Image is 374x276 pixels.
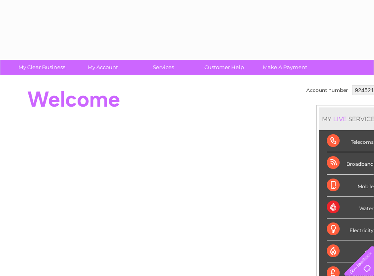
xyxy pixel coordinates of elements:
a: My Account [70,60,136,75]
div: Mobile [327,175,374,197]
div: Gas [327,240,374,262]
div: LIVE [332,115,348,123]
td: Account number [304,83,350,97]
a: My Clear Business [9,60,75,75]
a: Services [130,60,196,75]
div: Electricity [327,218,374,240]
div: Telecoms [327,130,374,152]
div: Broadband [327,152,374,174]
a: Make A Payment [252,60,318,75]
div: Water [327,197,374,218]
a: Customer Help [191,60,257,75]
